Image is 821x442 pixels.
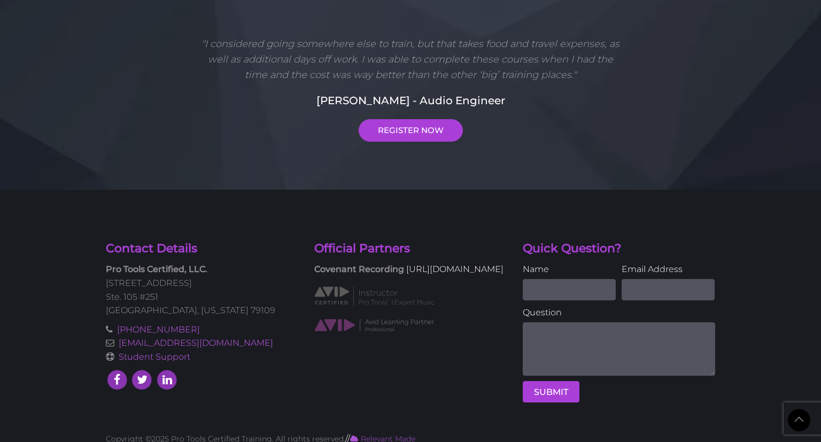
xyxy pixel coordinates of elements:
[119,352,190,362] a: Student Support
[106,264,207,274] strong: Pro Tools Certified, LLC.
[523,306,715,320] label: Question
[314,241,507,257] h4: Official Partners
[523,381,579,402] button: SUBMIT
[523,241,715,257] h4: Quick Question?
[314,264,404,274] strong: Covenant Recording
[359,119,463,142] a: REGISTER NOW
[406,264,504,274] a: [URL][DOMAIN_NAME]
[106,92,715,108] h5: [PERSON_NAME] - Audio Engineer
[523,262,616,276] label: Name
[117,324,200,335] a: [PHONE_NUMBER]
[788,409,810,431] a: Back to Top
[314,285,435,307] img: AVID Expert Instructor classification logo
[314,318,435,332] img: AVID Learning Partner classification logo
[106,241,298,257] h4: Contact Details
[622,262,715,276] label: Email Address
[197,36,624,82] p: "I considered going somewhere else to train, but that takes food and travel expenses, as well as ...
[119,338,273,348] a: [EMAIL_ADDRESS][DOMAIN_NAME]
[106,262,298,317] p: [STREET_ADDRESS] Ste. 105 #251 [GEOGRAPHIC_DATA], [US_STATE] 79109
